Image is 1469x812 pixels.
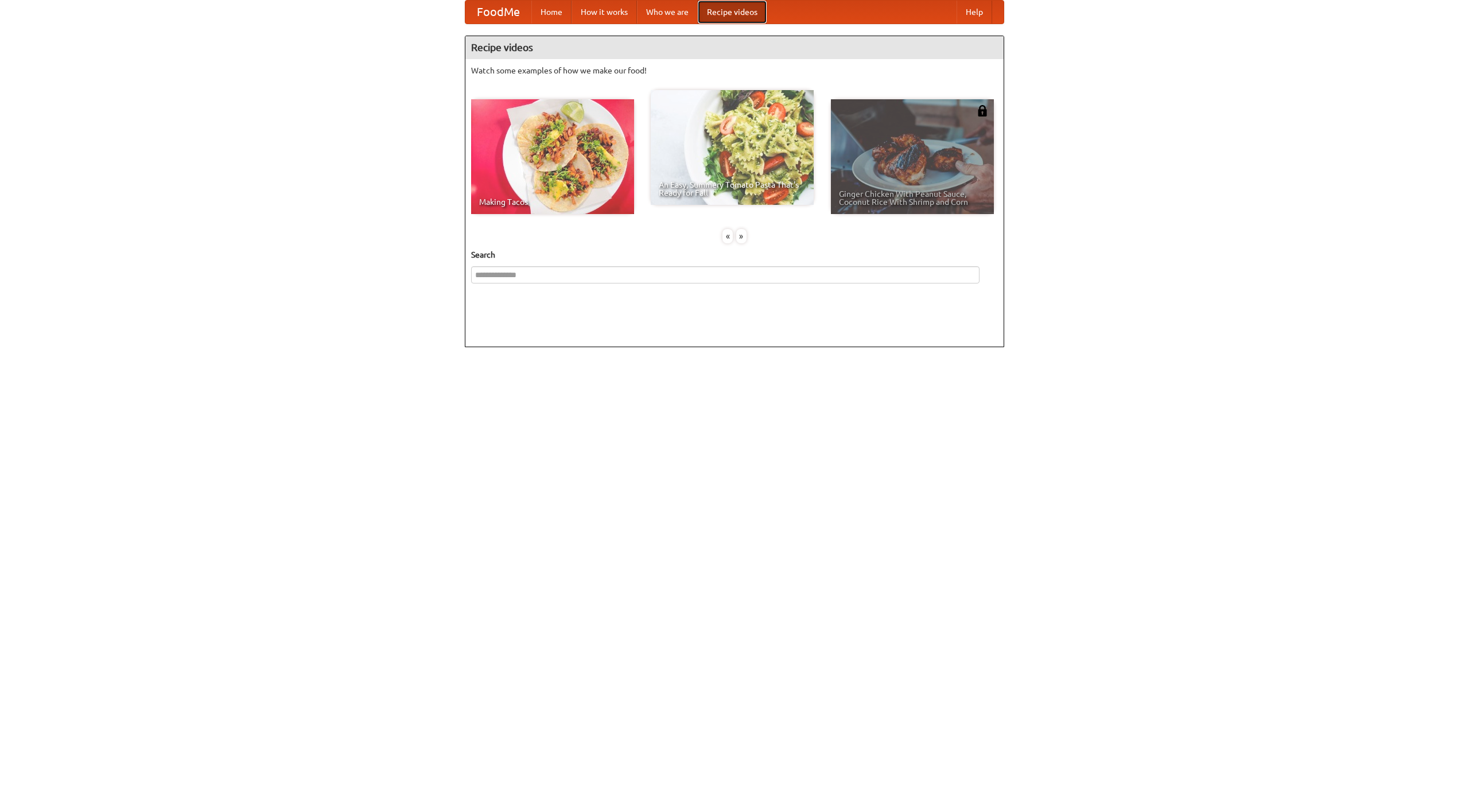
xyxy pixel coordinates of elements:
h4: Recipe videos [465,36,1004,59]
a: How it works [572,1,637,24]
a: Recipe videos [698,1,767,24]
span: Making Tacos [479,198,626,206]
p: Watch some examples of how we make our food! [471,65,998,76]
a: An Easy, Summery Tomato Pasta That's Ready for Fall [651,90,814,205]
a: Making Tacos [471,99,634,214]
a: FoodMe [465,1,531,24]
h5: Search [471,249,998,261]
span: An Easy, Summery Tomato Pasta That's Ready for Fall [659,181,806,197]
div: » [736,229,747,243]
a: Help [957,1,992,24]
div: « [722,229,733,243]
a: Home [531,1,572,24]
img: 483408.png [977,105,988,116]
a: Who we are [637,1,698,24]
